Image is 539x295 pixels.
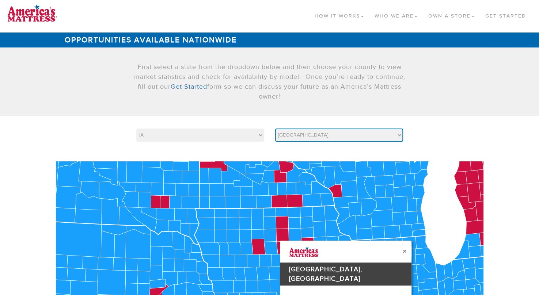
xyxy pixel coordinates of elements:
a: Get Started [480,4,532,25]
a: Who We Are [369,4,423,25]
p: First select a state from the dropdown below and then choose your county to view market statistic... [133,62,407,101]
a: How It Works [309,4,369,25]
a: Own a Store [423,4,480,25]
img: logo [280,246,319,257]
a: Get Started [171,83,207,91]
span: [GEOGRAPHIC_DATA], [GEOGRAPHIC_DATA] [289,265,362,283]
img: logo [7,4,57,22]
h1: Opportunities Available Nationwide [61,32,478,47]
button: × [402,248,406,255]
